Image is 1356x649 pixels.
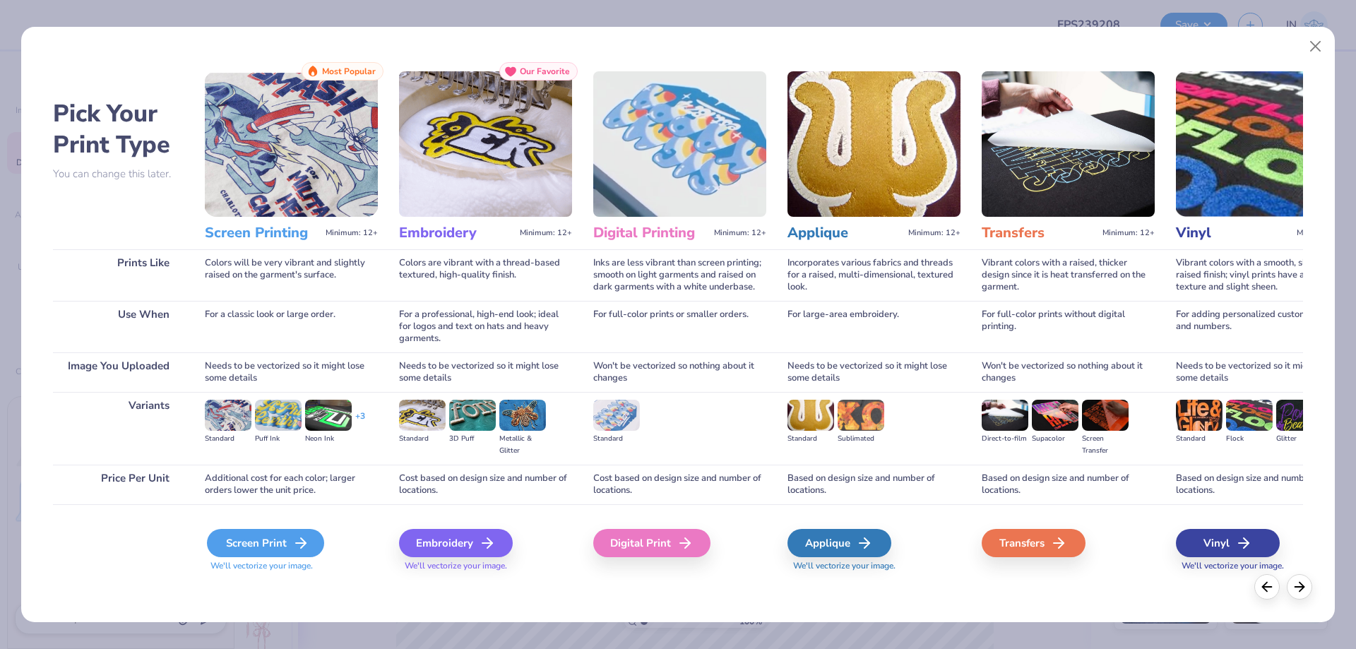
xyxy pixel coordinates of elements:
h3: Vinyl [1176,224,1291,242]
div: Neon Ink [305,433,352,445]
img: Digital Printing [593,71,766,217]
div: For full-color prints without digital printing. [982,301,1155,352]
div: Standard [399,433,446,445]
div: Use When [53,301,184,352]
div: For adding personalized custom names and numbers. [1176,301,1349,352]
h3: Screen Printing [205,224,320,242]
div: Flock [1226,433,1273,445]
div: Colors are vibrant with a thread-based textured, high-quality finish. [399,249,572,301]
div: Embroidery [399,529,513,557]
div: Additional cost for each color; larger orders lower the unit price. [205,465,378,504]
div: Price Per Unit [53,465,184,504]
div: Inks are less vibrant than screen printing; smooth on light garments and raised on dark garments ... [593,249,766,301]
span: We'll vectorize your image. [1176,560,1349,572]
img: Standard [1176,400,1223,431]
img: Standard [399,400,446,431]
div: Variants [53,392,184,465]
img: Standard [787,400,834,431]
div: Prints Like [53,249,184,301]
div: Digital Print [593,529,710,557]
div: Standard [1176,433,1223,445]
div: Won't be vectorized so nothing about it changes [593,352,766,392]
div: Supacolor [1032,433,1078,445]
div: Cost based on design size and number of locations. [399,465,572,504]
div: Sublimated [838,433,884,445]
img: Metallic & Glitter [499,400,546,431]
img: Puff Ink [255,400,302,431]
div: Colors will be very vibrant and slightly raised on the garment's surface. [205,249,378,301]
div: Screen Transfer [1082,433,1129,457]
span: Minimum: 12+ [908,228,961,238]
span: Minimum: 12+ [520,228,572,238]
img: Screen Transfer [1082,400,1129,431]
span: We'll vectorize your image. [787,560,961,572]
h3: Applique [787,224,903,242]
div: Vinyl [1176,529,1280,557]
h3: Digital Printing [593,224,708,242]
p: You can change this later. [53,168,184,180]
div: For full-color prints or smaller orders. [593,301,766,352]
div: + 3 [355,410,365,434]
div: Based on design size and number of locations. [982,465,1155,504]
img: Transfers [982,71,1155,217]
div: Cost based on design size and number of locations. [593,465,766,504]
span: Minimum: 12+ [1102,228,1155,238]
div: Based on design size and number of locations. [787,465,961,504]
div: Vibrant colors with a smooth, slightly raised finish; vinyl prints have a consistent texture and ... [1176,249,1349,301]
div: Vibrant colors with a raised, thicker design since it is heat transferred on the garment. [982,249,1155,301]
div: Based on design size and number of locations. [1176,465,1349,504]
div: Needs to be vectorized so it might lose some details [1176,352,1349,392]
div: Incorporates various fabrics and threads for a raised, multi-dimensional, textured look. [787,249,961,301]
img: Sublimated [838,400,884,431]
img: 3D Puff [449,400,496,431]
div: For large-area embroidery. [787,301,961,352]
span: Our Favorite [520,66,570,76]
span: We'll vectorize your image. [399,560,572,572]
img: Supacolor [1032,400,1078,431]
img: Standard [205,400,251,431]
img: Neon Ink [305,400,352,431]
div: Applique [787,529,891,557]
div: Needs to be vectorized so it might lose some details [399,352,572,392]
span: Most Popular [322,66,376,76]
div: Won't be vectorized so nothing about it changes [982,352,1155,392]
div: Standard [593,433,640,445]
div: For a professional, high-end look; ideal for logos and text on hats and heavy garments. [399,301,572,352]
h3: Embroidery [399,224,514,242]
div: Direct-to-film [982,433,1028,445]
div: Needs to be vectorized so it might lose some details [205,352,378,392]
img: Flock [1226,400,1273,431]
img: Screen Printing [205,71,378,217]
img: Direct-to-film [982,400,1028,431]
span: Minimum: 12+ [714,228,766,238]
span: We'll vectorize your image. [205,560,378,572]
div: 3D Puff [449,433,496,445]
h2: Pick Your Print Type [53,98,184,160]
img: Standard [593,400,640,431]
div: Image You Uploaded [53,352,184,392]
h3: Transfers [982,224,1097,242]
div: Screen Print [207,529,324,557]
div: Standard [205,433,251,445]
img: Glitter [1276,400,1323,431]
div: Transfers [982,529,1086,557]
div: Metallic & Glitter [499,433,546,457]
img: Embroidery [399,71,572,217]
div: Puff Ink [255,433,302,445]
div: Standard [787,433,834,445]
span: Minimum: 12+ [326,228,378,238]
div: Glitter [1276,433,1323,445]
div: For a classic look or large order. [205,301,378,352]
img: Applique [787,71,961,217]
span: Minimum: 12+ [1297,228,1349,238]
img: Vinyl [1176,71,1349,217]
button: Close [1302,33,1329,60]
div: Needs to be vectorized so it might lose some details [787,352,961,392]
